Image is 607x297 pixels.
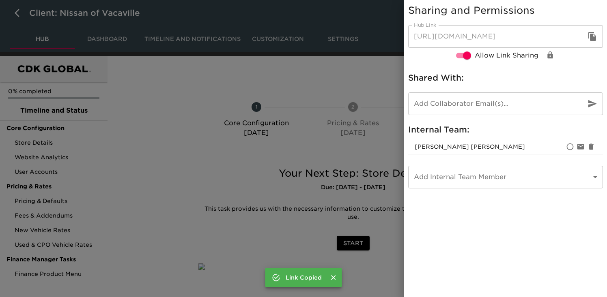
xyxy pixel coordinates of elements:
span: bailey.rubin@cdk.com [415,143,525,150]
span: Allow Link Sharing [475,51,538,60]
div: ​ [408,166,603,188]
h5: Sharing and Permissions [408,4,603,17]
div: Disable notifications for bailey.rubin@cdk.com [575,141,586,152]
div: Remove bailey.rubin@cdk.com [586,141,596,152]
h6: Internal Team: [408,123,603,136]
div: Set as primay account owner [565,141,575,152]
button: Close [328,272,339,283]
div: Change View/Edit Permissions for Link Share [545,50,555,60]
div: Link Copied [286,270,322,285]
h6: Shared With: [408,71,603,84]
